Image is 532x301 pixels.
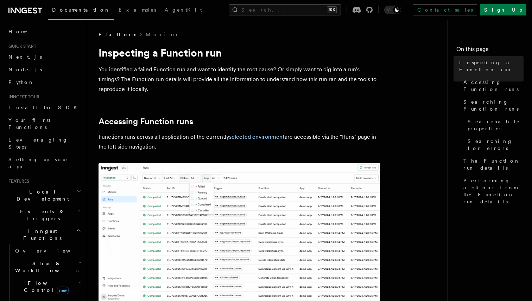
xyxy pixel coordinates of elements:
a: Your first Functions [6,114,83,133]
button: Events & Triggers [6,205,83,225]
a: Accessing Function runs [99,117,193,126]
a: Examples [114,2,160,19]
span: new [57,287,69,294]
span: Setting up your app [8,157,69,169]
span: Leveraging Steps [8,137,68,150]
button: Toggle dark mode [384,6,401,14]
a: Sign Up [480,4,526,15]
span: Steps & Workflows [12,260,78,274]
span: Your first Functions [8,117,50,130]
kbd: ⌘K [327,6,337,13]
span: Inngest Functions [6,228,76,242]
a: Leveraging Steps [6,133,83,153]
h4: On this page [456,45,524,56]
a: The Function run details [461,155,524,174]
a: Searchable properties [465,115,524,135]
button: Steps & Workflows [12,257,83,277]
a: Python [6,76,83,89]
a: Contact sales [413,4,477,15]
span: Install the SDK [8,105,81,110]
span: Searchable properties [468,118,524,132]
span: Features [6,178,29,184]
span: Inngest tour [6,94,39,100]
span: Quick start [6,44,36,49]
span: Events & Triggers [6,208,77,222]
span: Overview [15,248,88,254]
a: Next.js [6,51,83,63]
span: Flow Control [12,280,77,294]
span: Node.js [8,67,42,72]
span: Python [8,79,34,85]
button: Search...⌘K [229,4,341,15]
a: Node.js [6,63,83,76]
button: Flow Controlnew [12,277,83,296]
span: The Function run details [463,157,524,171]
a: Searching Function runs [461,96,524,115]
span: AgentKit [165,7,202,13]
span: Local Development [6,188,77,202]
a: Home [6,25,83,38]
a: selected environment [229,133,285,140]
a: Inspecting a Function run [456,56,524,76]
button: Local Development [6,185,83,205]
button: Inngest Functions [6,225,83,244]
span: Examples [119,7,156,13]
a: Setting up your app [6,153,83,173]
a: Monitor [146,31,179,38]
p: You identified a failed Function run and want to identify the root cause? Or simply want to dig i... [99,65,380,94]
a: Overview [12,244,83,257]
a: Searching for errors [465,135,524,155]
a: Install the SDK [6,101,83,114]
a: Accessing Function runs [461,76,524,96]
span: Searching for errors [468,138,524,152]
span: Platform [99,31,136,38]
span: Inspecting a Function run [459,59,524,73]
span: Performing actions from the Function run details [463,177,524,205]
span: Home [8,28,28,35]
a: Performing actions from the Function run details [461,174,524,208]
span: Searching Function runs [463,98,524,112]
a: AgentKit [160,2,206,19]
p: Functions runs across all application of the currently are accessible via the "Runs" page in the ... [99,132,380,152]
h1: Inspecting a Function run [99,46,380,59]
a: Documentation [48,2,114,20]
span: Documentation [52,7,110,13]
span: Next.js [8,54,42,60]
span: Accessing Function runs [463,79,524,93]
